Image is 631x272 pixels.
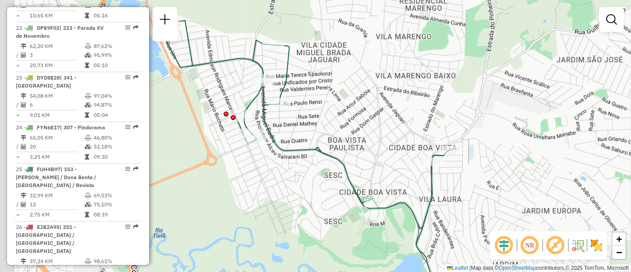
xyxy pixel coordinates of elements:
a: Zoom in [612,232,626,246]
span: EJB2A95 [37,224,59,230]
span: 26 - [16,224,76,254]
i: Distância Total [21,193,26,198]
td: 54,08 KM [29,92,84,100]
i: % de utilização da cubagem [85,202,91,207]
i: Total de Atividades [21,52,26,58]
i: Total de Atividades [21,202,26,207]
td: 12 [29,200,84,209]
span: Ocultar deslocamento [493,235,515,256]
em: Rota exportada [133,166,138,172]
i: % de utilização do peso [85,135,91,140]
td: = [16,210,20,219]
a: Zoom out [612,246,626,259]
td: 98,61% [93,257,138,266]
a: OpenStreetMap [499,265,536,271]
td: 69,53% [93,191,138,200]
span: | 307 - Pindorama [60,124,105,131]
i: % de utilização da cubagem [85,102,91,108]
span: Ocultar NR [519,235,540,256]
td: = [16,111,20,120]
td: 9,01 KM [29,111,84,120]
td: 05:16 [93,11,138,20]
i: Tempo total em rota [85,112,89,118]
i: % de utilização do peso [85,93,91,99]
i: Distância Total [21,135,26,140]
i: % de utilização da cubagem [85,144,91,149]
span: Exibir rótulo [545,235,566,256]
td: 08:39 [93,210,138,219]
td: = [16,152,20,161]
td: 95,99% [93,51,138,60]
td: 87,62% [93,42,138,51]
td: 05:04 [93,111,138,120]
span: | 153 - [PERSON_NAME] / Dona Benta / [GEOGRAPHIC_DATA] / Revista [16,166,96,188]
i: Distância Total [21,259,26,264]
i: Tempo total em rota [85,212,89,217]
img: Exibir/Ocultar setores [589,238,603,252]
i: Distância Total [21,44,26,49]
td: 20 [29,142,84,151]
i: Total de Atividades [21,144,26,149]
img: Fluxo de ruas [571,238,585,252]
td: / [16,200,20,209]
span: + [616,233,622,244]
div: Map data © contributors,© 2025 TomTom, Microsoft [445,264,631,272]
em: Rota exportada [133,124,138,130]
i: Tempo total em rota [85,154,89,160]
em: Rota exportada [133,75,138,80]
td: 6 [29,100,84,109]
em: Opções [125,224,130,229]
td: 65,05 KM [29,133,84,142]
i: Total de Atividades [21,102,26,108]
i: % de utilização do peso [85,44,91,49]
em: Opções [125,166,130,172]
em: Opções [125,124,130,130]
span: | 251 - [GEOGRAPHIC_DATA] / [GEOGRAPHIC_DATA] / [GEOGRAPHIC_DATA] [16,224,76,254]
td: 20,73 KM [29,61,84,70]
span: − [616,247,622,258]
span: | 223 - Parada XV de Novembro [16,24,104,39]
em: Rota exportada [133,224,138,229]
span: 22 - [16,24,104,39]
i: % de utilização do peso [85,193,91,198]
td: / [16,100,20,109]
td: 46,80% [93,133,138,142]
em: Opções [125,25,130,30]
span: 24 - [16,124,105,131]
td: 37,24 KM [29,257,84,266]
span: FUH4B97 [37,166,60,172]
td: 97,04% [93,92,138,100]
i: % de utilização do peso [85,259,91,264]
td: 94,87% [93,100,138,109]
td: 52,18% [93,142,138,151]
td: / [16,142,20,151]
td: 05:10 [93,61,138,70]
td: 3 [29,51,84,60]
td: 10,65 KM [29,11,84,20]
i: % de utilização da cubagem [85,52,91,58]
i: Tempo total em rota [85,63,89,68]
td: 2,75 KM [29,210,84,219]
a: Exibir filtros [603,11,620,28]
span: DPE9F02 [37,24,59,31]
td: = [16,11,20,20]
i: Distância Total [21,93,26,99]
span: | [469,265,471,271]
td: 32,99 KM [29,191,84,200]
span: | 341 - [GEOGRAPHIC_DATA] [16,74,76,89]
a: Nova sessão e pesquisa [156,11,174,31]
td: 75,10% [93,200,138,209]
td: / [16,51,20,60]
i: Tempo total em rota [85,13,89,18]
td: 09:20 [93,152,138,161]
td: 62,20 KM [29,42,84,51]
span: 23 - [16,74,76,89]
span: DYD8E28 [37,74,60,81]
td: = [16,61,20,70]
a: Leaflet [447,265,468,271]
em: Rota exportada [133,25,138,30]
td: 3,25 KM [29,152,84,161]
span: 25 - [16,166,96,188]
span: FYN6E17 [37,124,60,131]
em: Opções [125,75,130,80]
